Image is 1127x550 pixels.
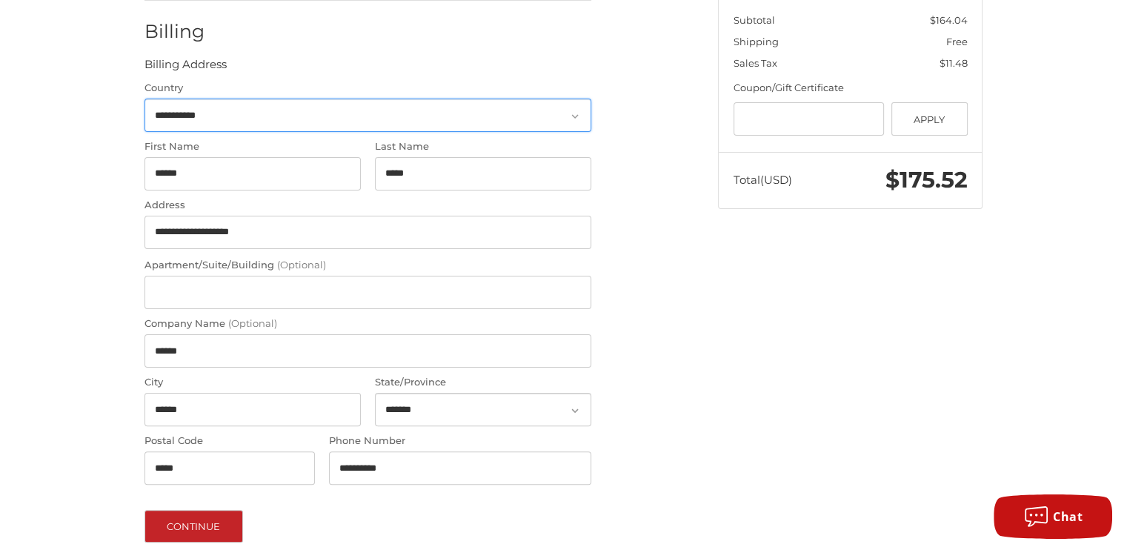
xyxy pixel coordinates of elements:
[940,57,968,69] span: $11.48
[734,102,885,136] input: Gift Certificate or Coupon Code
[144,317,591,331] label: Company Name
[734,173,792,187] span: Total (USD)
[375,139,591,154] label: Last Name
[144,81,591,96] label: Country
[144,375,361,390] label: City
[144,139,361,154] label: First Name
[144,434,315,448] label: Postal Code
[891,102,968,136] button: Apply
[144,20,231,43] h2: Billing
[375,375,591,390] label: State/Province
[734,57,777,69] span: Sales Tax
[144,56,227,80] legend: Billing Address
[277,259,326,271] small: (Optional)
[329,434,591,448] label: Phone Number
[144,510,243,543] button: Continue
[228,317,277,329] small: (Optional)
[946,36,968,47] span: Free
[144,258,591,273] label: Apartment/Suite/Building
[994,494,1112,539] button: Chat
[734,14,775,26] span: Subtotal
[734,36,779,47] span: Shipping
[734,81,968,96] div: Coupon/Gift Certificate
[144,198,591,213] label: Address
[885,166,968,193] span: $175.52
[930,14,968,26] span: $164.04
[1053,508,1083,525] span: Chat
